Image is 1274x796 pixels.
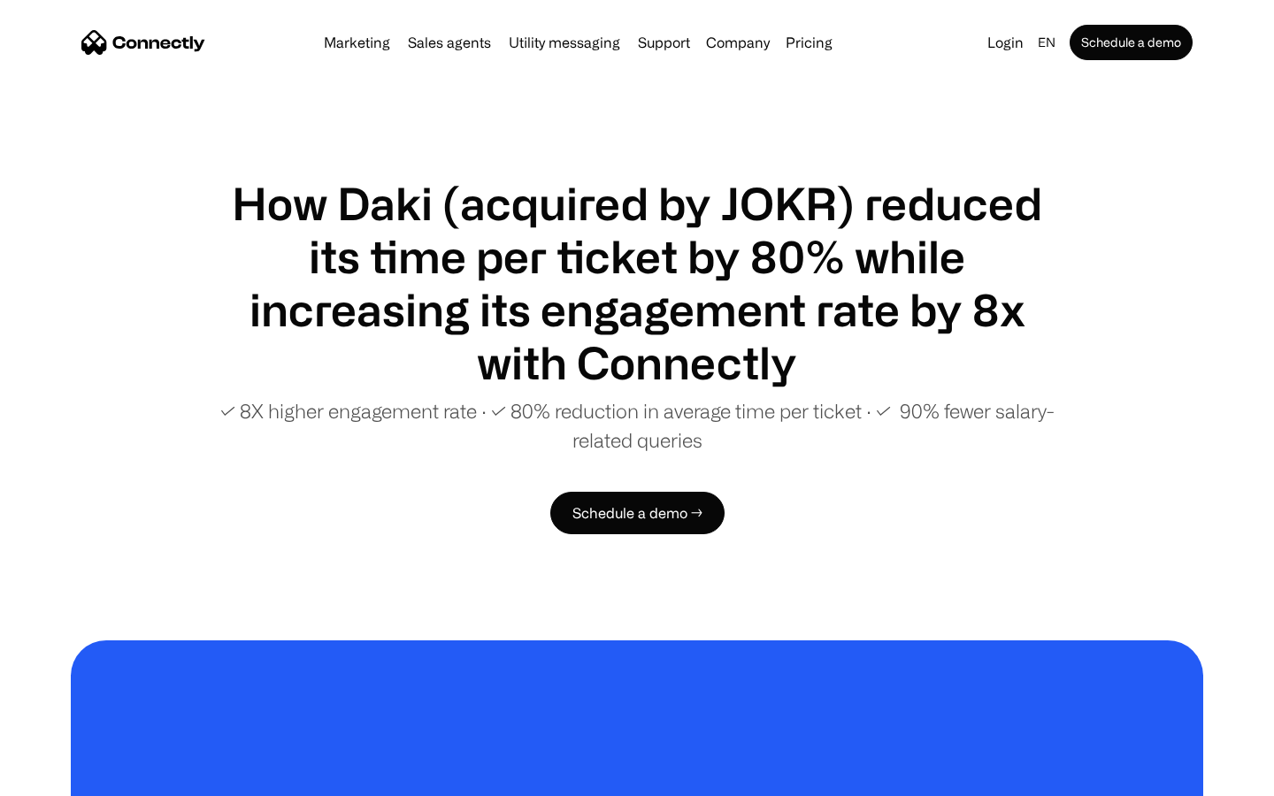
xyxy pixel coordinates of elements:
[701,30,775,55] div: Company
[550,492,725,534] a: Schedule a demo →
[1031,30,1066,55] div: en
[317,35,397,50] a: Marketing
[706,30,770,55] div: Company
[631,35,697,50] a: Support
[502,35,627,50] a: Utility messaging
[212,396,1062,455] p: ✓ 8X higher engagement rate ∙ ✓ 80% reduction in average time per ticket ∙ ✓ 90% fewer salary-rel...
[401,35,498,50] a: Sales agents
[81,29,205,56] a: home
[1038,30,1055,55] div: en
[1070,25,1193,60] a: Schedule a demo
[779,35,840,50] a: Pricing
[980,30,1031,55] a: Login
[212,177,1062,389] h1: How Daki (acquired by JOKR) reduced its time per ticket by 80% while increasing its engagement ra...
[35,765,106,790] ul: Language list
[18,763,106,790] aside: Language selected: English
